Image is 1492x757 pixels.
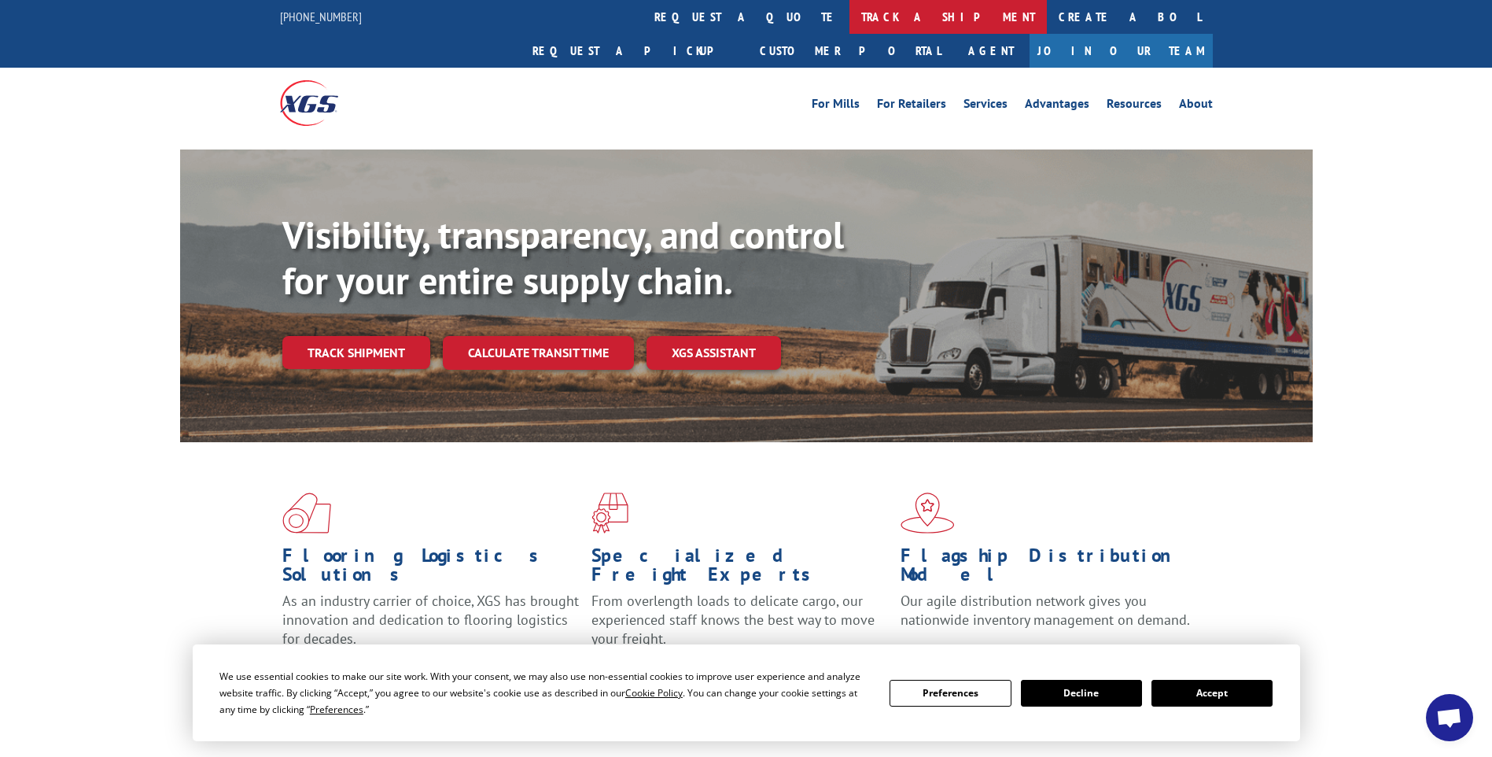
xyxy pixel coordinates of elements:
span: Our agile distribution network gives you nationwide inventory management on demand. [901,592,1190,629]
a: XGS ASSISTANT [647,336,781,370]
a: Agent [952,34,1030,68]
div: Cookie Consent Prompt [193,644,1300,741]
a: For Mills [812,98,860,115]
button: Preferences [890,680,1011,707]
button: Accept [1151,680,1273,707]
a: Request a pickup [521,34,748,68]
a: Learn More > [901,644,1096,662]
a: Join Our Team [1030,34,1213,68]
button: Decline [1021,680,1142,707]
a: Advantages [1025,98,1089,115]
a: Resources [1107,98,1162,115]
a: Services [963,98,1008,115]
a: Track shipment [282,336,430,369]
span: Cookie Policy [625,686,683,700]
p: From overlength loads to delicate cargo, our experienced staff knows the best way to move your fr... [591,592,889,662]
img: xgs-icon-total-supply-chain-intelligence-red [282,493,331,534]
img: xgs-icon-focused-on-flooring-red [591,493,628,534]
span: Preferences [310,703,363,716]
a: For Retailers [877,98,946,115]
img: xgs-icon-flagship-distribution-model-red [901,493,955,534]
a: Calculate transit time [443,336,634,370]
b: Visibility, transparency, and control for your entire supply chain. [282,210,844,305]
a: Customer Portal [748,34,952,68]
h1: Flagship Distribution Model [901,546,1198,592]
a: About [1179,98,1213,115]
a: [PHONE_NUMBER] [280,9,362,24]
span: As an industry carrier of choice, XGS has brought innovation and dedication to flooring logistics... [282,592,579,648]
div: We use essential cookies to make our site work. With your consent, we may also use non-essential ... [219,668,871,718]
div: Open chat [1426,694,1473,741]
h1: Specialized Freight Experts [591,546,889,592]
h1: Flooring Logistics Solutions [282,546,580,592]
